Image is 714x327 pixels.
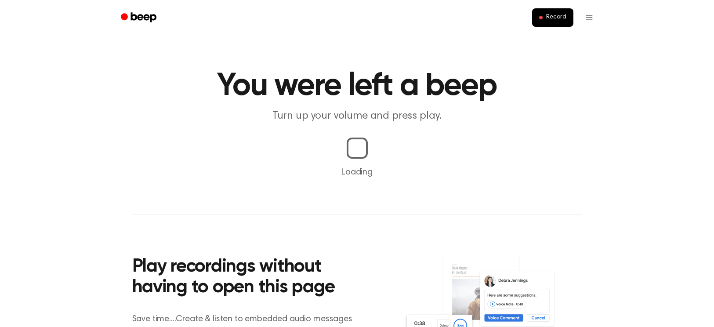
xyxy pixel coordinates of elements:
[188,109,526,124] p: Turn up your volume and press play.
[115,9,164,26] a: Beep
[532,8,573,27] button: Record
[579,7,600,28] button: Open menu
[11,166,703,179] p: Loading
[546,14,566,22] span: Record
[132,70,582,102] h1: You were left a beep
[132,257,369,298] h2: Play recordings without having to open this page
